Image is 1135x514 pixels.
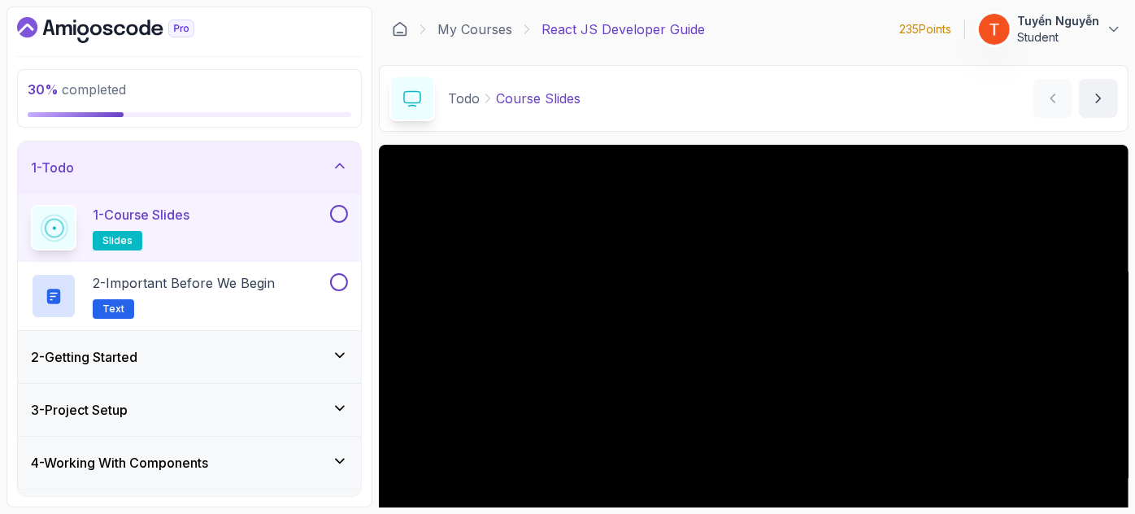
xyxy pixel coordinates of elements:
[978,13,1122,46] button: user profile imageTuyển NguyễnStudent
[102,234,133,247] span: slides
[541,20,705,39] p: React JS Developer Guide
[1033,79,1072,118] button: previous content
[31,273,348,319] button: 2-Important Before We BeginText
[1017,13,1099,29] p: Tuyển Nguyễn
[18,384,361,436] button: 3-Project Setup
[1017,29,1099,46] p: Student
[93,273,275,293] p: 2 - Important Before We Begin
[31,205,348,250] button: 1-Course Slidesslides
[28,81,59,98] span: 30 %
[18,142,361,194] button: 1-Todo
[31,347,137,367] h3: 2 - Getting Started
[448,89,480,108] p: Todo
[31,400,128,420] h3: 3 - Project Setup
[28,81,126,98] span: completed
[979,14,1010,45] img: user profile image
[31,158,74,177] h3: 1 - Todo
[899,21,951,37] p: 235 Points
[1079,79,1118,118] button: next content
[392,21,408,37] a: Dashboard
[437,20,512,39] a: My Courses
[18,437,361,489] button: 4-Working With Components
[18,331,361,383] button: 2-Getting Started
[102,303,124,316] span: Text
[17,17,232,43] a: Dashboard
[93,205,189,224] p: 1 - Course Slides
[496,89,581,108] p: Course Slides
[31,453,208,473] h3: 4 - Working With Components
